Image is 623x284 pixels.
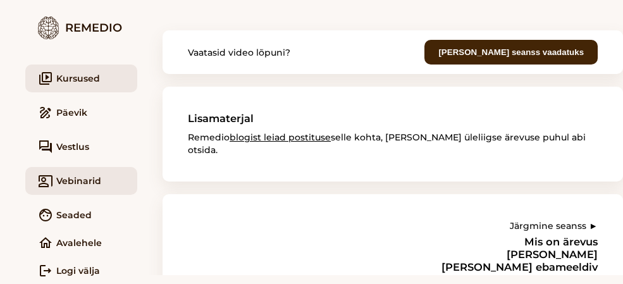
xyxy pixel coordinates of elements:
[424,40,598,65] button: [PERSON_NAME] seanss vaadatuks
[38,71,53,86] i: video_library
[38,173,53,188] i: co_present
[25,16,137,39] div: Remedio
[188,131,598,156] p: Remedio selle kohta, [PERSON_NAME] üleliigse ärevuse puhul abi otsida.
[25,133,137,161] a: forumVestlus
[38,235,53,250] i: home
[25,65,137,92] a: video_libraryKursused
[38,105,53,120] i: draw
[25,99,137,127] a: drawPäevik
[25,167,137,195] a: co_presentVebinarid
[25,201,137,229] a: faceSeaded
[38,263,53,278] i: logout
[188,46,290,59] div: Vaatasid video lõpuni?
[230,132,331,143] a: blogist leiad postituse
[38,207,53,223] i: face
[25,229,137,257] a: homeAvalehele
[188,112,598,125] h3: Lisamaterjal
[56,140,89,153] span: Vestlus
[38,16,59,39] img: logo.7579ec4f.png
[38,139,53,154] i: forum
